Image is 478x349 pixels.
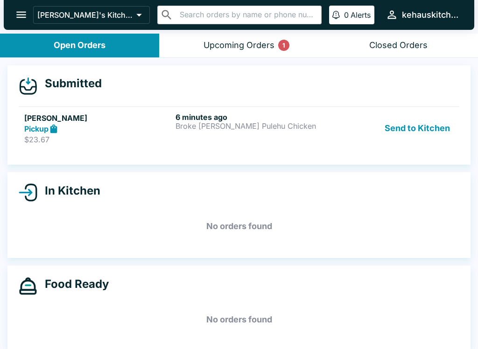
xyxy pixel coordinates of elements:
a: [PERSON_NAME]Pickup$23.676 minutes agoBroke [PERSON_NAME] Pulehu ChickenSend to Kitchen [19,106,459,150]
h6: 6 minutes ago [176,112,323,122]
div: Closed Orders [369,40,428,51]
p: 0 [344,10,349,20]
p: $23.67 [24,135,172,144]
div: kehauskitchen [402,9,459,21]
p: [PERSON_NAME]'s Kitchen [37,10,133,20]
button: open drawer [9,3,33,27]
div: Upcoming Orders [204,40,274,51]
p: Broke [PERSON_NAME] Pulehu Chicken [176,122,323,130]
div: Open Orders [54,40,105,51]
h4: Submitted [37,77,102,91]
strong: Pickup [24,124,49,133]
p: Alerts [351,10,371,20]
p: 1 [282,41,285,50]
h4: In Kitchen [37,184,100,198]
button: [PERSON_NAME]'s Kitchen [33,6,150,24]
button: Send to Kitchen [381,112,454,145]
h5: No orders found [19,209,459,243]
h4: Food Ready [37,277,109,291]
h5: [PERSON_NAME] [24,112,172,124]
h5: No orders found [19,303,459,336]
button: kehauskitchen [382,5,463,25]
input: Search orders by name or phone number [177,8,317,21]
